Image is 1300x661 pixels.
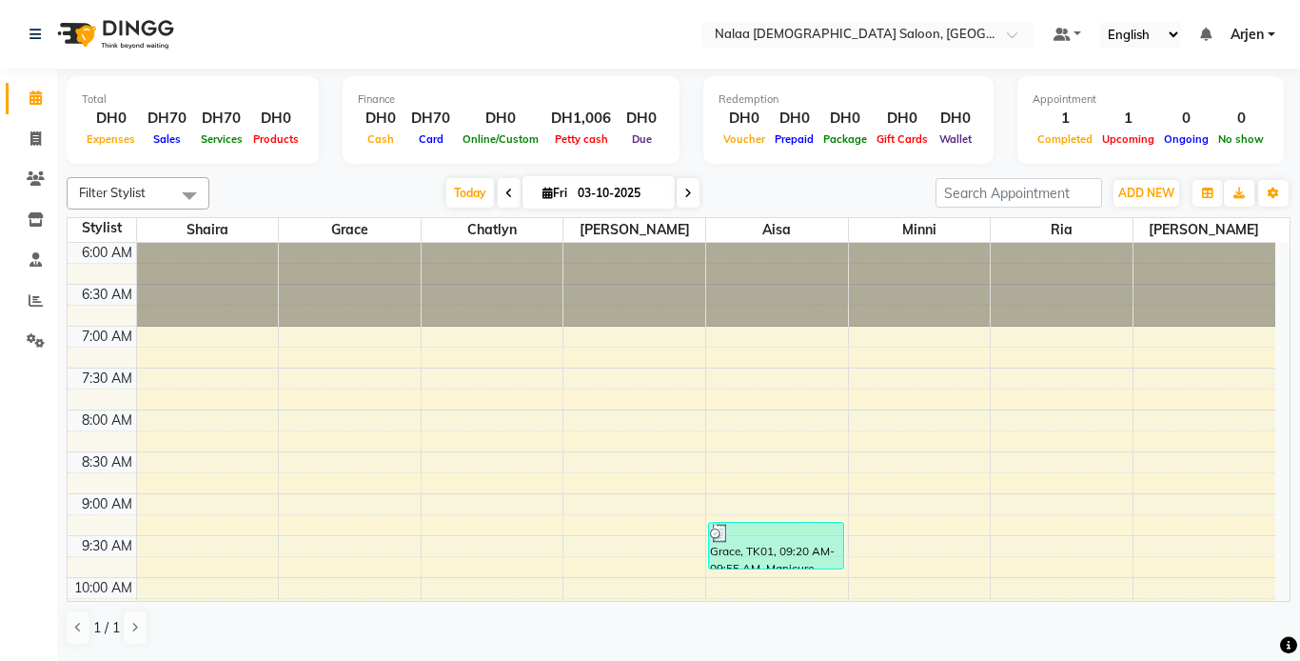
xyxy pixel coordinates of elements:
div: DH0 [358,108,404,130]
span: Grace [279,218,421,242]
span: ria [991,218,1133,242]
div: 7:00 AM [78,327,136,347]
span: Products [248,132,304,146]
div: 6:30 AM [78,285,136,305]
div: DH0 [933,108,978,130]
span: Online/Custom [458,132,543,146]
button: ADD NEW [1113,180,1179,207]
div: 9:30 AM [78,536,136,556]
span: Minni [849,218,991,242]
span: Wallet [935,132,976,146]
span: Ongoing [1159,132,1213,146]
span: Shaira [137,218,279,242]
div: Appointment [1033,91,1269,108]
div: 0 [1159,108,1213,130]
span: Aisa [706,218,848,242]
span: Expenses [82,132,140,146]
div: 1 [1097,108,1159,130]
div: DH70 [140,108,194,130]
div: DH0 [770,108,818,130]
div: 10:00 AM [70,578,136,598]
span: No show [1213,132,1269,146]
span: Chatlyn [422,218,563,242]
div: DH0 [458,108,543,130]
div: Total [82,91,304,108]
div: DH0 [248,108,304,130]
span: ADD NEW [1118,186,1174,200]
div: 9:00 AM [78,494,136,514]
div: 6:00 AM [78,243,136,263]
div: Stylist [68,218,136,238]
div: DH0 [872,108,933,130]
div: DH0 [82,108,140,130]
div: DH0 [619,108,664,130]
span: Package [818,132,872,146]
span: Services [196,132,247,146]
div: Grace, TK01, 09:20 AM-09:55 AM, Manicure Classic [709,523,843,569]
span: [PERSON_NAME] [1133,218,1275,242]
span: Gift Cards [872,132,933,146]
div: 0 [1213,108,1269,130]
span: Completed [1033,132,1097,146]
div: 8:00 AM [78,411,136,431]
div: 7:30 AM [78,369,136,389]
span: 1 / 1 [93,618,120,638]
span: Arjen [1231,25,1264,45]
div: 8:30 AM [78,452,136,472]
span: Due [627,132,657,146]
span: Voucher [719,132,770,146]
div: Redemption [719,91,978,108]
div: DH70 [194,108,248,130]
div: DH70 [404,108,458,130]
div: DH0 [719,108,770,130]
span: Filter Stylist [79,185,146,200]
span: Today [446,178,494,208]
span: Cash [363,132,399,146]
input: Search Appointment [936,178,1102,208]
span: Card [414,132,448,146]
span: Prepaid [770,132,818,146]
span: Sales [148,132,186,146]
span: Upcoming [1097,132,1159,146]
span: [PERSON_NAME] [563,218,705,242]
div: Finance [358,91,664,108]
span: Fri [538,186,572,200]
div: 1 [1033,108,1097,130]
div: DH0 [818,108,872,130]
input: 2025-10-03 [572,179,667,208]
span: Petty cash [550,132,613,146]
div: DH1,006 [543,108,619,130]
img: logo [49,8,179,61]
